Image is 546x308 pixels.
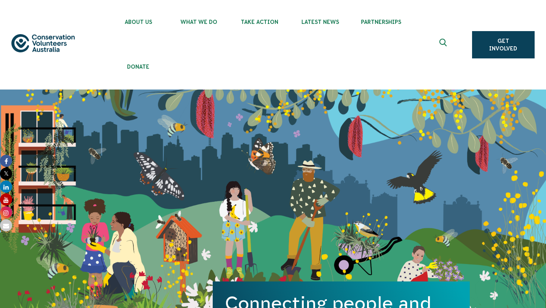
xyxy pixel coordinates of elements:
[169,19,229,25] span: What We Do
[439,39,449,51] span: Expand search box
[472,31,535,58] a: Get Involved
[11,34,75,53] img: logo.svg
[229,19,290,25] span: Take Action
[351,19,411,25] span: Partnerships
[435,36,453,54] button: Expand search box Close search box
[108,19,169,25] span: About Us
[108,64,169,70] span: Donate
[290,19,351,25] span: Latest News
